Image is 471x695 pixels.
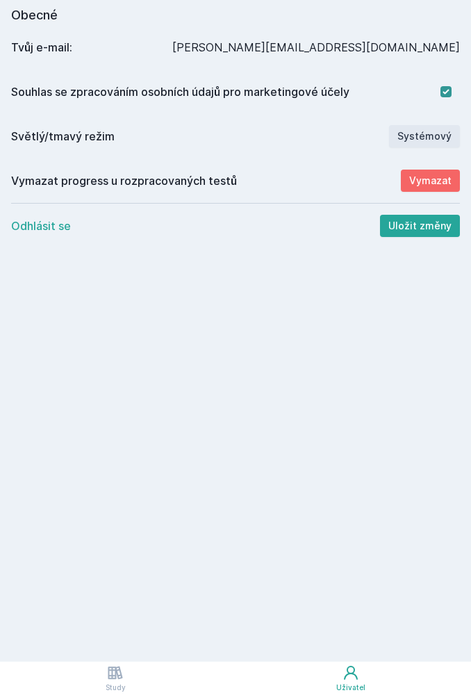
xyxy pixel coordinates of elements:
[11,172,401,189] div: Vymazat progress u rozpracovaných testů
[11,39,172,56] div: Tvůj e‑mail:
[389,125,460,147] button: Systémový
[336,682,365,693] div: Uživatel
[11,6,460,25] h1: Obecné
[380,215,460,237] button: Uložit změny
[11,218,71,234] button: Odhlásit se
[172,39,460,56] div: [PERSON_NAME][EMAIL_ADDRESS][DOMAIN_NAME]
[11,83,440,100] div: Souhlas se zpracováním osobních údajů pro marketingové účely
[106,682,126,693] div: Study
[401,170,460,192] button: Vymazat
[11,128,389,145] div: Světlý/tmavý režim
